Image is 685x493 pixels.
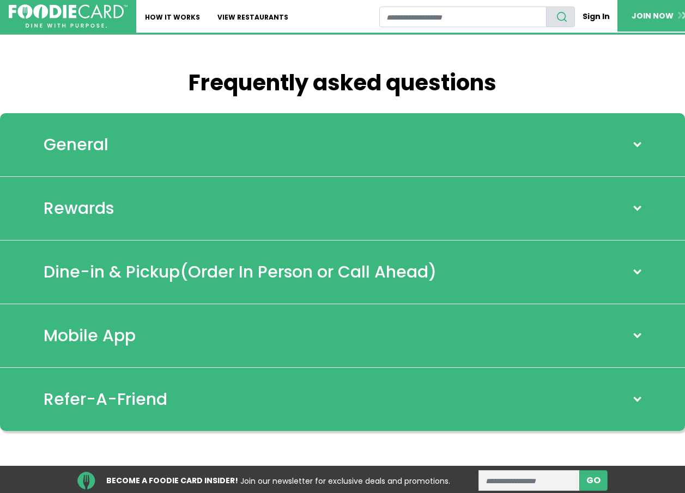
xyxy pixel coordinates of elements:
[379,7,547,27] input: restaurant search
[180,260,437,284] span: (Order In Person or Call Ahead)
[9,4,128,28] img: FoodieCard; Eat, Drink, Save, Donate
[579,470,608,491] button: subscribe
[44,390,167,409] h2: Refer-A-Friend
[478,470,580,491] input: enter email address
[575,7,617,27] a: Sign In
[44,326,136,346] h2: Mobile App
[106,475,238,486] strong: BECOME A FOODIE CARD INSIDER!
[44,262,437,282] h2: Dine-in & Pickup
[546,7,575,27] button: search
[44,199,114,218] h2: Rewards
[240,475,450,486] span: Join our newsletter for exclusive deals and promotions.
[44,135,108,155] h2: General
